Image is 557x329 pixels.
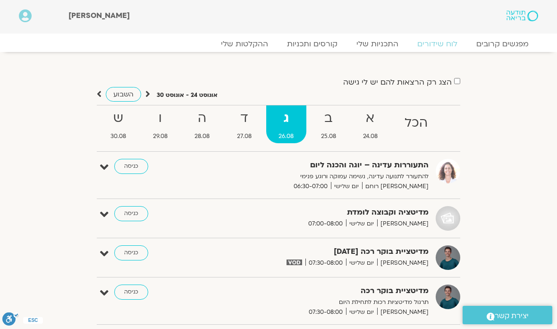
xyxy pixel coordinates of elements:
[305,219,346,229] span: 07:00-08:00
[377,219,429,229] span: [PERSON_NAME]
[308,131,348,141] span: 25.08
[224,108,264,129] strong: ד
[68,10,130,21] span: [PERSON_NAME]
[114,245,148,260] a: כניסה
[305,307,346,317] span: 07:30-08:00
[140,108,180,129] strong: ו
[308,108,348,129] strong: ב
[467,39,538,49] a: מפגשים קרובים
[140,105,180,143] a: ו29.08
[182,131,222,141] span: 28.08
[224,131,264,141] span: 27.08
[495,310,529,322] span: יצירת קשר
[266,105,306,143] a: ג26.08
[182,108,222,129] strong: ה
[331,182,362,191] span: יום שלישי
[226,206,429,219] strong: מדיטציה וקבוצה לומדת
[346,219,377,229] span: יום שלישי
[463,306,552,324] a: יצירת קשר
[226,159,429,172] strong: התעוררות עדינה – יוגה והכנה ליום
[211,39,278,49] a: ההקלטות שלי
[392,113,440,134] strong: הכל
[362,182,429,191] span: [PERSON_NAME] רוחם
[226,245,429,258] strong: מדיטציית בוקר רכה [DATE]
[140,131,180,141] span: 29.08
[308,105,348,143] a: ב25.08
[226,172,429,182] p: להתעורר לתנועה עדינה, נשימה עמוקה ורוגע פנימי
[278,39,347,49] a: קורסים ותכניות
[343,78,452,87] label: הצג רק הרצאות להם יש לי גישה
[106,87,141,102] a: השבוע
[114,206,148,221] a: כניסה
[226,297,429,307] p: תרגול מדיטציות רכות לתחילת היום
[347,39,408,49] a: התכניות שלי
[98,108,138,129] strong: ש
[305,258,346,268] span: 07:30-08:00
[350,105,390,143] a: א24.08
[350,131,390,141] span: 24.08
[113,90,134,99] span: השבוע
[226,285,429,297] strong: מדיטציית בוקר רכה
[350,108,390,129] strong: א
[266,108,306,129] strong: ג
[157,90,218,100] p: אוגוסט 24 - אוגוסט 30
[224,105,264,143] a: ד27.08
[408,39,467,49] a: לוח שידורים
[346,307,377,317] span: יום שלישי
[392,105,440,143] a: הכל
[377,307,429,317] span: [PERSON_NAME]
[114,285,148,300] a: כניסה
[377,258,429,268] span: [PERSON_NAME]
[114,159,148,174] a: כניסה
[287,260,302,265] img: vodicon
[290,182,331,191] span: 06:30-07:00
[19,39,538,49] nav: Menu
[182,105,222,143] a: ה28.08
[98,131,138,141] span: 30.08
[266,131,306,141] span: 26.08
[98,105,138,143] a: ש30.08
[346,258,377,268] span: יום שלישי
